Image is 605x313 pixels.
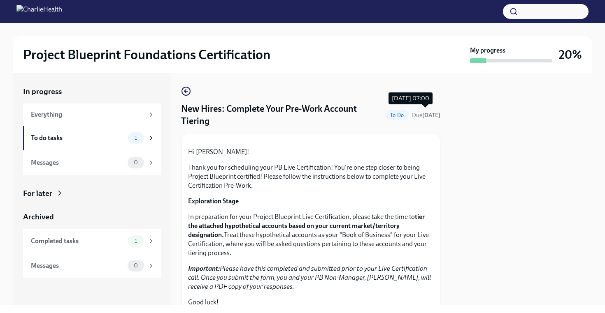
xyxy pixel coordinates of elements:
[23,104,161,126] a: Everything
[188,265,431,290] em: Please have this completed and submitted prior to your Live Certification call. Once you submit t...
[23,188,161,199] a: For later
[470,46,505,55] strong: My progress
[31,133,124,143] div: To do tasks
[23,46,270,63] h2: Project Blueprint Foundations Certification
[188,197,239,205] strong: Exploration Stage
[23,253,161,278] a: Messages0
[23,229,161,253] a: Completed tasks1
[129,159,143,166] span: 0
[188,163,433,190] p: Thank you for scheduling your PB Live Certification! You're one step closer to being Project Blue...
[23,150,161,175] a: Messages0
[188,265,220,272] strong: Important:
[129,262,143,269] span: 0
[16,5,62,18] img: CharlieHealth
[559,47,582,62] h3: 20%
[23,126,161,150] a: To do tasks1
[130,238,142,244] span: 1
[23,188,52,199] div: For later
[130,135,142,141] span: 1
[422,112,440,119] strong: [DATE]
[181,103,382,127] h4: New Hires: Complete Your Pre-Work Account Tiering
[31,237,124,246] div: Completed tasks
[412,112,440,119] span: Due
[188,147,433,156] p: Hi [PERSON_NAME]!
[188,212,433,258] p: In preparation for your Project Blueprint Live Certification, please take the time to Treat these...
[188,213,425,239] strong: tier the attached hypothetical accounts based on your current market/territory designation.
[23,86,161,97] a: In progress
[31,110,144,119] div: Everything
[385,112,409,118] span: To Do
[23,212,161,222] a: Archived
[31,158,124,167] div: Messages
[31,261,124,270] div: Messages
